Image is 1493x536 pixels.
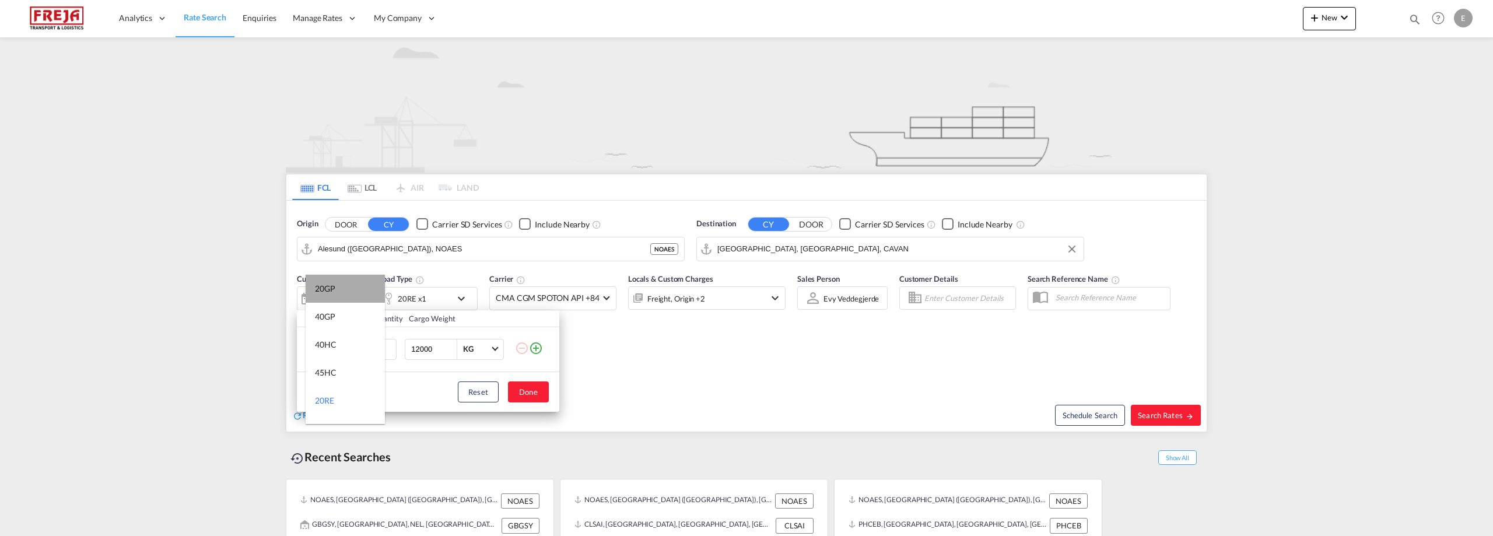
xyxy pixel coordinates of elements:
div: 20GP [315,283,335,295]
div: 40RE [315,423,334,435]
div: 40HC [315,339,337,351]
div: 45HC [315,367,337,379]
div: 20RE [315,395,334,407]
div: 40GP [315,311,335,323]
